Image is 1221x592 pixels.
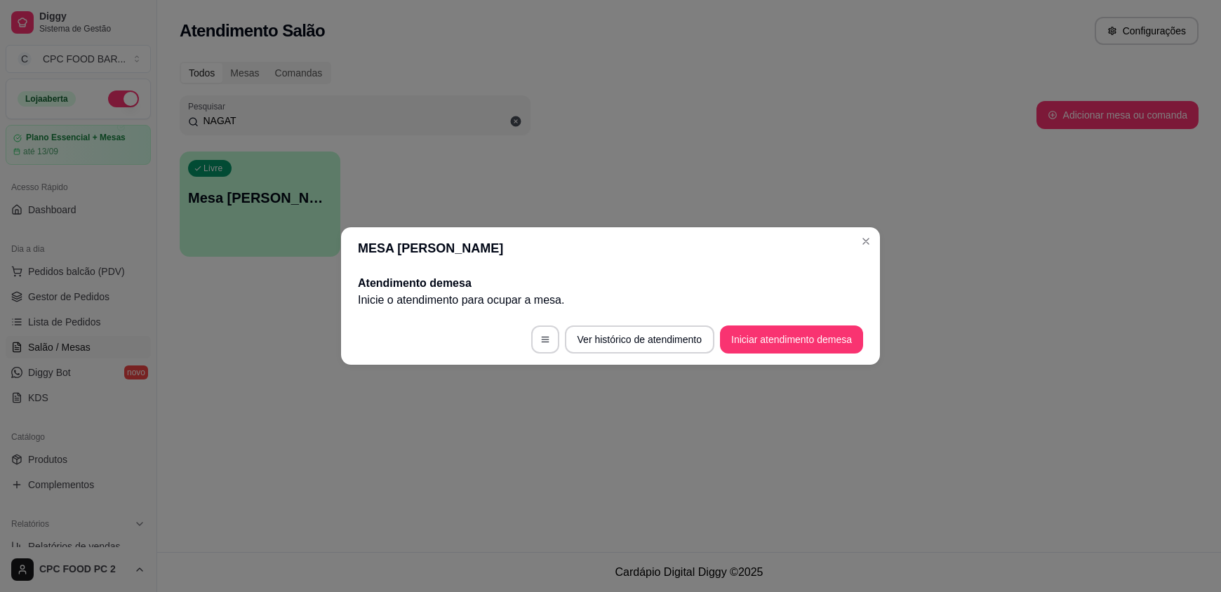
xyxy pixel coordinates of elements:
[855,230,877,253] button: Close
[358,275,863,292] h2: Atendimento de mesa
[358,292,863,309] p: Inicie o atendimento para ocupar a mesa .
[565,325,714,354] button: Ver histórico de atendimento
[720,325,863,354] button: Iniciar atendimento demesa
[341,227,880,269] header: MESA [PERSON_NAME]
